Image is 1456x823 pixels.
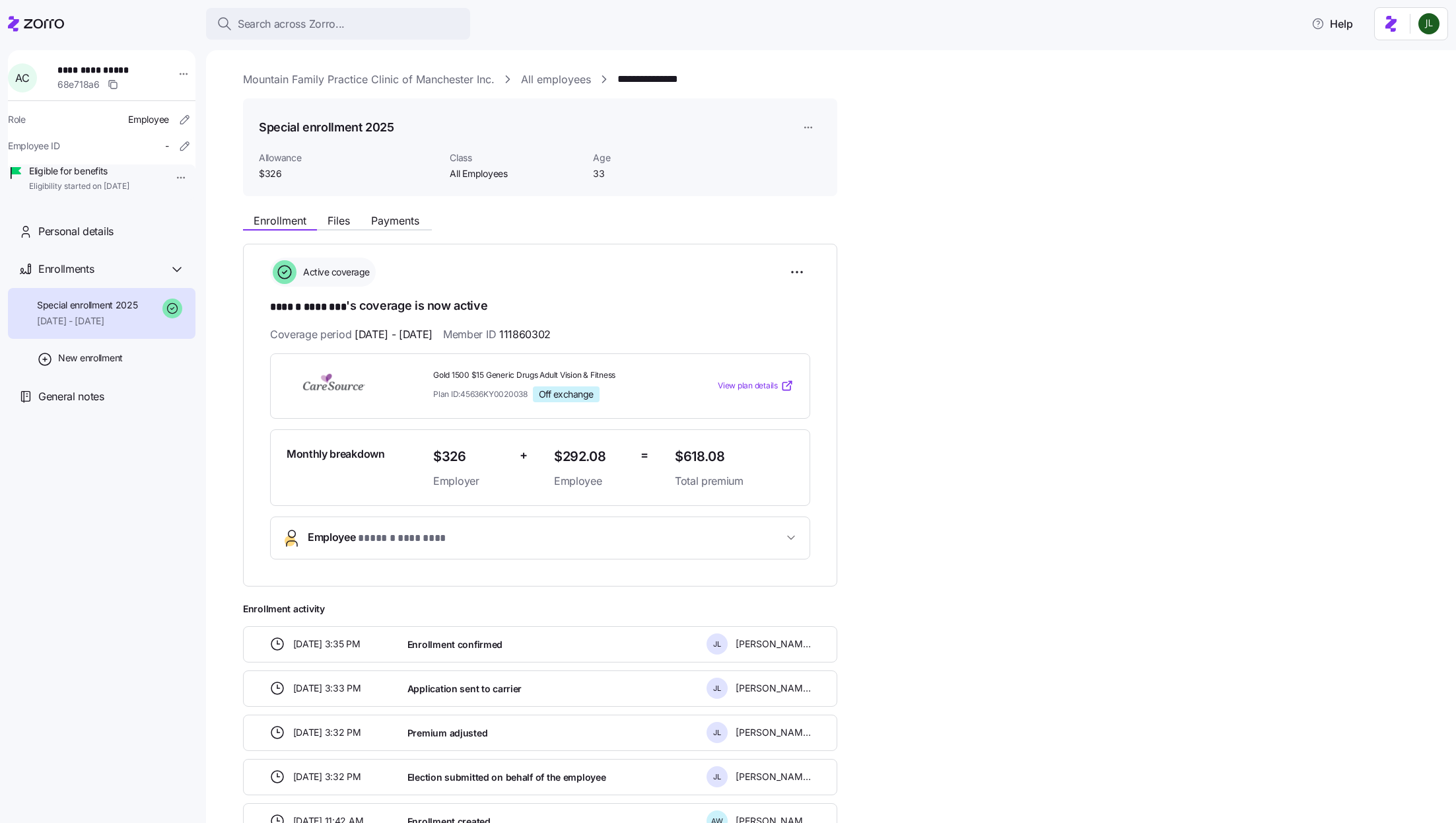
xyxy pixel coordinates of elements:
span: J L [713,641,721,648]
span: Employer [433,473,509,489]
span: Employee ID [8,139,60,153]
span: Eligible for benefits [29,164,129,178]
a: Mountain Family Practice Clinic of Manchester Inc. [243,71,495,88]
span: [DATE] - [DATE] [37,314,138,328]
span: Enrollments [38,261,94,277]
span: Help [1311,16,1353,32]
span: $618.08 [675,446,794,468]
span: Special enrollment 2025 [37,299,138,312]
h1: 's coverage is now active [270,297,810,316]
span: [PERSON_NAME] [736,682,811,695]
span: Class [450,151,582,164]
span: 111860302 [499,326,551,343]
span: [PERSON_NAME] [736,770,811,783]
span: Enrollment [254,215,306,226]
span: $326 [259,167,439,180]
span: All Employees [450,167,582,180]
span: $292.08 [554,446,630,468]
span: Files [328,215,350,226]
span: [PERSON_NAME] [736,726,811,739]
button: Help [1301,11,1364,37]
span: 33 [593,167,726,180]
span: [DATE] 3:33 PM [293,682,361,695]
span: Total premium [675,473,794,489]
span: Role [8,113,26,126]
span: Employee [128,113,169,126]
span: Enrollment confirmed [407,638,503,651]
span: View plan details [718,380,778,392]
span: $326 [433,446,509,468]
span: Off exchange [539,388,594,400]
span: [DATE] 3:32 PM [293,726,361,739]
span: Enrollment activity [243,602,837,616]
span: Member ID [443,326,551,343]
button: Search across Zorro... [206,8,470,40]
span: [DATE] 3:32 PM [293,770,361,783]
span: Age [593,151,726,164]
span: Premium adjusted [407,727,488,740]
span: New enrollment [58,351,123,365]
span: Allowance [259,151,439,164]
span: Plan ID: 45636KY0020038 [433,388,528,400]
span: = [641,446,648,465]
span: 68e718a6 [57,78,100,91]
span: A C [15,73,29,83]
a: View plan details [718,379,794,392]
span: Gold 1500 $15 Generic Drugs Adult Vision & Fitness [433,370,664,381]
span: Application sent to carrier [407,682,522,696]
h1: Special enrollment 2025 [259,119,394,135]
img: CareSource [287,371,382,401]
span: [DATE] 3:35 PM [293,637,361,651]
span: Search across Zorro... [238,16,345,32]
span: J L [713,685,721,692]
span: Personal details [38,223,114,240]
span: J L [713,729,721,736]
span: Employee [554,473,630,489]
span: Coverage period [270,326,433,343]
span: J L [713,773,721,781]
span: - [165,139,169,153]
span: [DATE] - [DATE] [355,326,433,343]
span: Employee [308,529,446,547]
span: Eligibility started on [DATE] [29,181,129,192]
span: Active coverage [299,266,370,279]
a: All employees [521,71,591,88]
span: General notes [38,388,104,405]
span: [PERSON_NAME] [736,637,811,651]
span: + [520,446,528,465]
span: Monthly breakdown [287,446,385,462]
span: Payments [371,215,419,226]
span: Election submitted on behalf of the employee [407,771,606,784]
img: d9b9d5af0451fe2f8c405234d2cf2198 [1418,13,1439,34]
